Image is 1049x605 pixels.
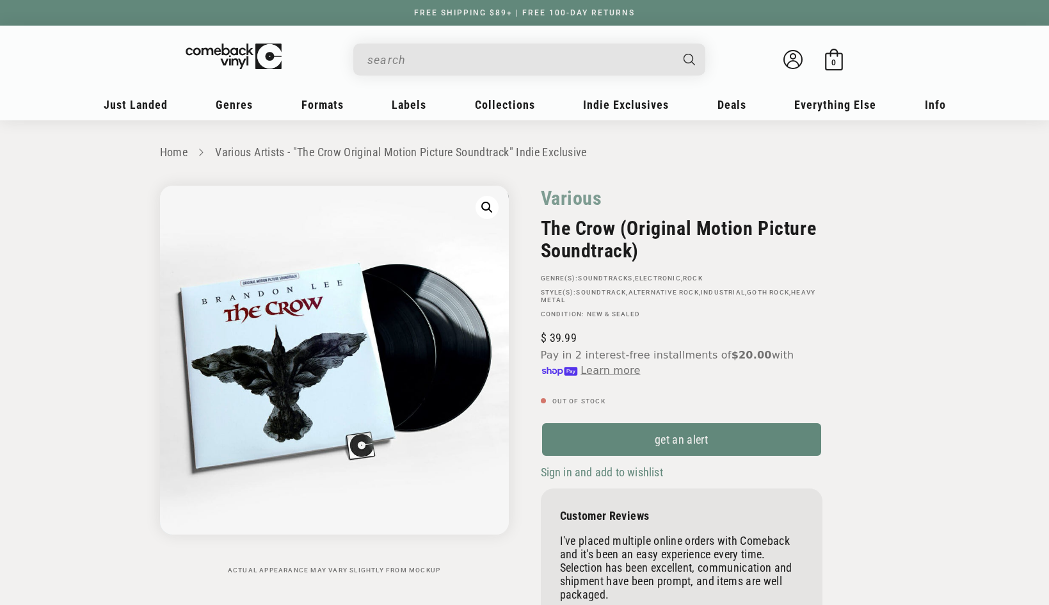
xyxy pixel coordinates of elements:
[160,145,188,159] a: Home
[541,398,822,405] p: Out of stock
[541,311,822,318] p: Condition: New & Sealed
[576,289,626,296] a: Soundtrack
[672,44,707,76] button: Search
[160,186,509,574] media-gallery: Gallery Viewer
[701,289,745,296] a: Industrial
[301,98,344,111] span: Formats
[160,143,890,162] nav: breadcrumbs
[717,98,746,111] span: Deals
[541,465,663,479] span: Sign in and add to wishlist
[925,98,946,111] span: Info
[160,567,509,574] p: Actual appearance may vary slightly from mockup
[560,509,803,522] p: Customer Reviews
[392,98,426,111] span: Labels
[794,98,876,111] span: Everything Else
[541,186,602,211] a: Various
[475,98,535,111] span: Collections
[104,98,168,111] span: Just Landed
[541,422,822,457] a: get an alert
[541,331,547,344] span: $
[683,275,703,282] a: Rock
[541,465,667,480] button: Sign in and add to wishlist
[401,8,648,17] a: FREE SHIPPING $89+ | FREE 100-DAY RETURNS
[578,275,632,282] a: Soundtracks
[831,58,836,67] span: 0
[541,275,822,282] p: GENRE(S): , ,
[215,145,586,159] a: Various Artists - "The Crow Original Motion Picture Soundtrack" Indie Exclusive
[541,217,822,262] h2: The Crow (Original Motion Picture Soundtrack)
[747,289,789,296] a: Goth Rock
[560,534,803,601] p: I've placed multiple online orders with Comeback and it's been an easy experience every time. Sel...
[635,275,681,282] a: Electronic
[629,289,699,296] a: Alternative Rock
[541,289,822,304] p: STYLE(S): , , , ,
[367,47,671,73] input: search
[583,98,669,111] span: Indie Exclusives
[353,44,705,76] div: Search
[216,98,253,111] span: Genres
[541,331,577,344] span: 39.99
[541,289,816,303] a: Heavy Metal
